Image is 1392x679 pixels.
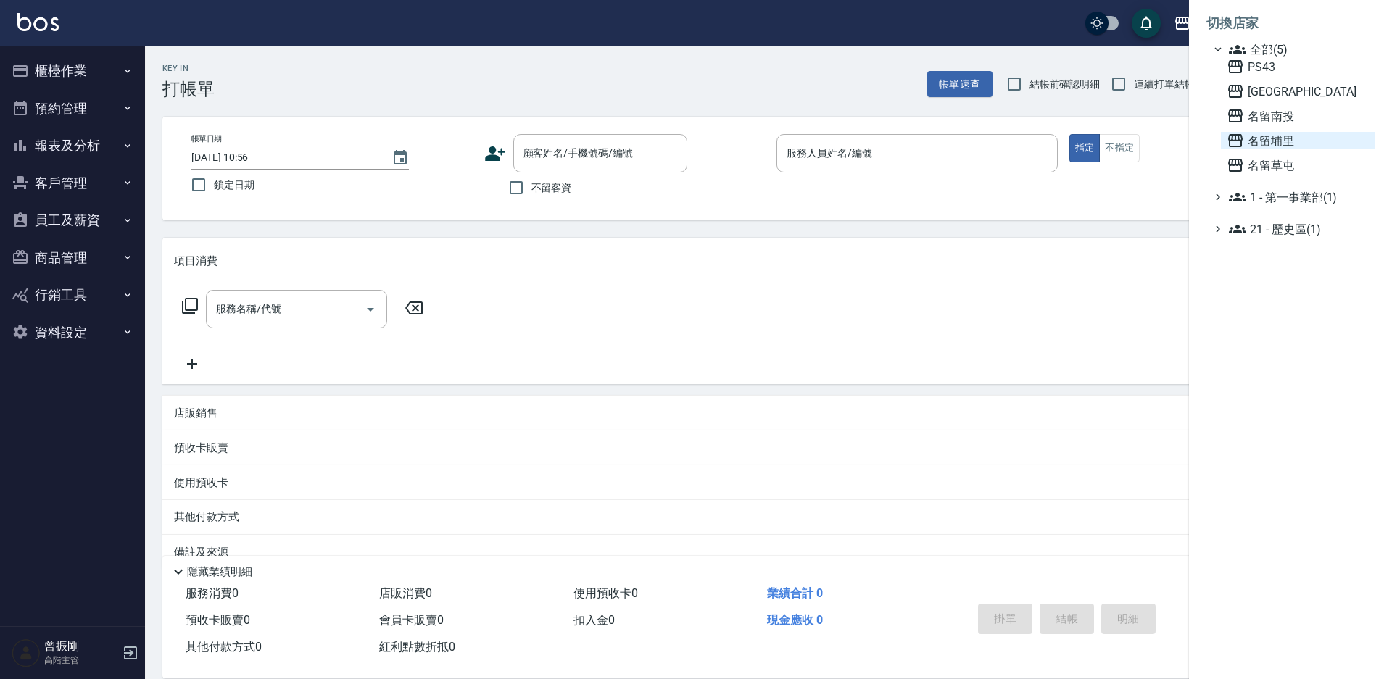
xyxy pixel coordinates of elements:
span: 全部(5) [1229,41,1369,58]
span: 1 - 第一事業部(1) [1229,188,1369,206]
li: 切換店家 [1206,6,1375,41]
span: [GEOGRAPHIC_DATA] [1227,83,1369,100]
span: PS43 [1227,58,1369,75]
span: 21 - 歷史區(1) [1229,220,1369,238]
span: 名留南投 [1227,107,1369,125]
span: 名留草屯 [1227,157,1369,174]
span: 名留埔里 [1227,132,1369,149]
